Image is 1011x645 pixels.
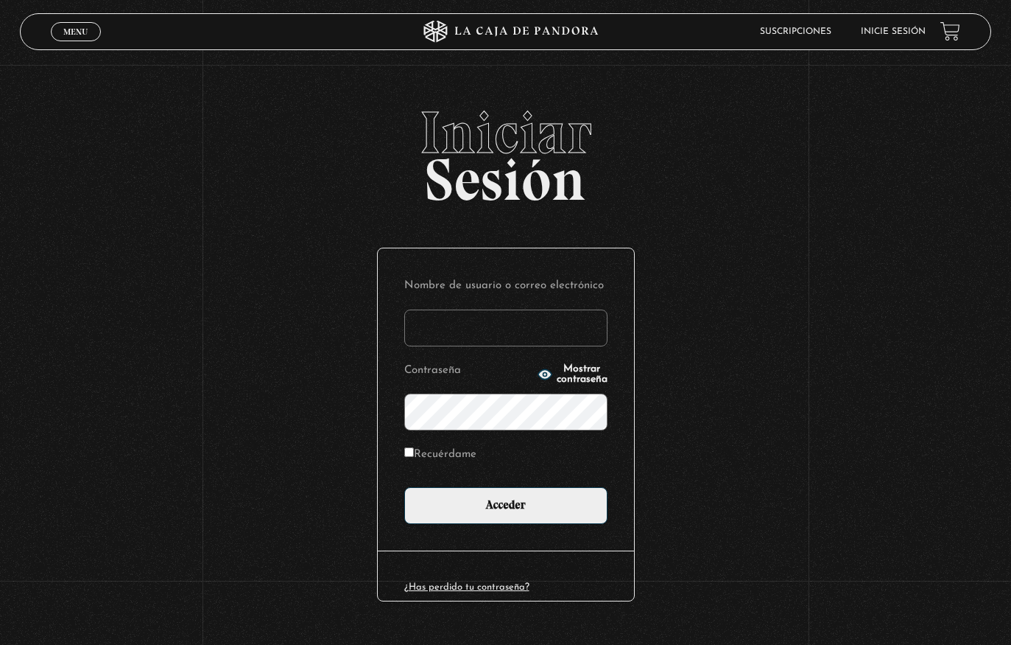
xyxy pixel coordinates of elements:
[404,447,414,457] input: Recuérdame
[404,444,476,467] label: Recuérdame
[20,103,990,198] h2: Sesión
[760,27,831,36] a: Suscripciones
[861,27,926,36] a: Inicie sesión
[404,360,533,383] label: Contraseña
[557,364,607,385] span: Mostrar contraseña
[404,582,529,592] a: ¿Has perdido tu contraseña?
[940,21,960,41] a: View your shopping cart
[538,364,607,385] button: Mostrar contraseña
[63,27,88,36] span: Menu
[58,39,93,49] span: Cerrar
[20,103,990,162] span: Iniciar
[404,487,607,524] input: Acceder
[404,275,607,298] label: Nombre de usuario o correo electrónico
